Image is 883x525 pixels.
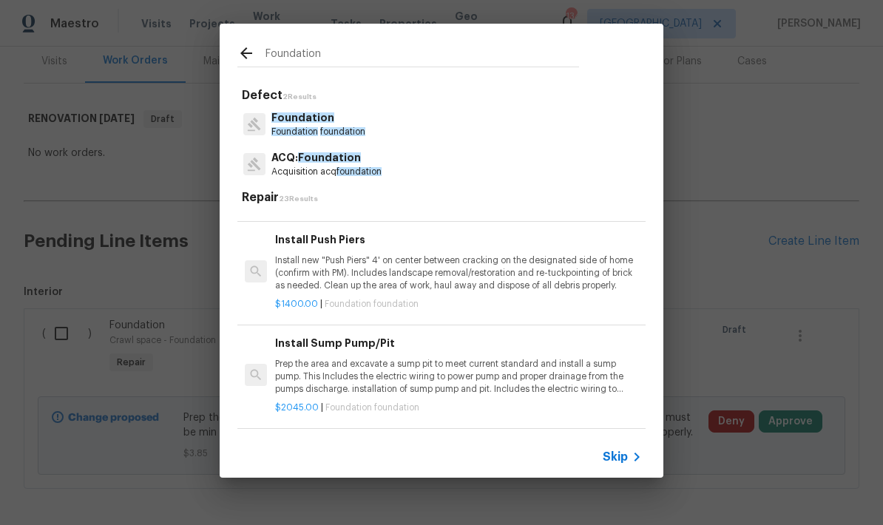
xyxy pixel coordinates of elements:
span: $2045.00 [275,403,319,412]
span: Skip [603,450,628,464]
p: | [275,402,642,414]
p: ACQ: [271,150,382,166]
span: foundation [320,127,365,136]
span: Foundation [271,127,318,136]
h5: Repair [242,190,646,206]
span: 2 Results [283,93,317,101]
span: 23 Results [279,195,318,203]
h6: Install Sump Pump/Pit [275,335,642,351]
p: Install new "Push Piers" 4' on center between cracking on the designated side of home (confirm wi... [275,254,642,292]
span: foundation [336,167,382,176]
span: Foundation [298,152,361,163]
p: Acquisition acq [271,166,382,178]
span: $1400.00 [275,299,318,308]
p: | [275,298,642,311]
span: Foundation [271,112,334,123]
h6: Install Push Piers [275,231,642,248]
span: Foundation foundation [325,299,419,308]
span: Foundation foundation [325,403,419,412]
h5: Defect [242,88,646,104]
input: Search issues or repairs [265,44,579,67]
p: Prep the area and excavate a sump pit to meet current standard and install a sump pump. This Incl... [275,358,642,396]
